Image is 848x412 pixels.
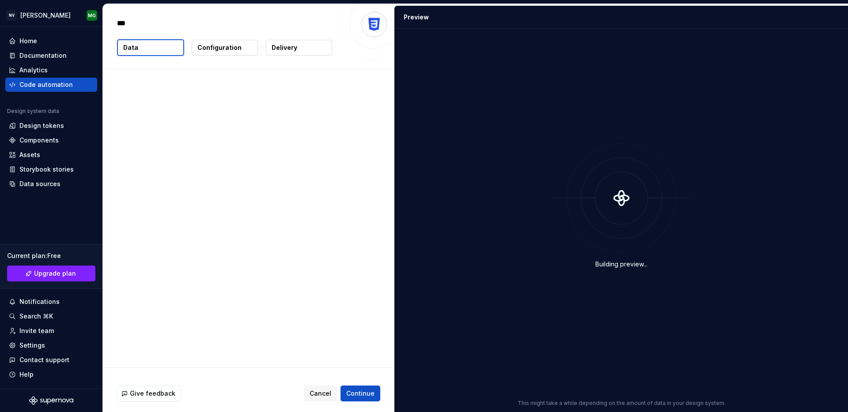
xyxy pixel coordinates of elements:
span: Upgrade plan [34,269,76,278]
button: Notifications [5,295,97,309]
a: Invite team [5,324,97,338]
button: Search ⌘K [5,309,97,323]
a: Assets [5,148,97,162]
div: Components [19,136,59,145]
div: Contact support [19,356,69,364]
p: Configuration [197,43,242,52]
p: This might take a while depending on the amount of data in your design system. [518,400,726,407]
div: Search ⌘K [19,312,53,321]
p: Delivery [272,43,297,52]
a: Storybook stories [5,162,97,176]
div: Settings [19,341,45,350]
div: Data sources [19,180,61,188]
button: Help [5,367,97,382]
div: Assets [19,150,40,159]
div: Current plan : Free [7,251,95,260]
div: Preview [404,13,429,22]
a: Upgrade plan [7,266,95,281]
button: Contact support [5,353,97,367]
div: Help [19,370,34,379]
a: Design tokens [5,119,97,133]
button: Delivery [266,40,332,56]
span: Continue [346,389,375,398]
button: NV[PERSON_NAME]MG [2,6,101,25]
button: Continue [341,386,380,401]
div: Analytics [19,66,48,75]
a: Analytics [5,63,97,77]
svg: Supernova Logo [29,396,73,405]
div: Design tokens [19,121,64,130]
span: Give feedback [130,389,175,398]
button: Data [117,39,184,56]
a: Components [5,133,97,147]
a: Settings [5,338,97,352]
div: Home [19,37,37,45]
div: Building preview... [595,260,647,269]
div: Documentation [19,51,67,60]
div: Code automation [19,80,73,89]
div: Notifications [19,297,60,306]
span: Cancel [310,389,331,398]
p: Data [123,43,138,52]
button: Cancel [304,386,337,401]
button: Give feedback [117,386,181,401]
a: Data sources [5,177,97,191]
a: Documentation [5,49,97,63]
a: Code automation [5,78,97,92]
button: Configuration [192,40,258,56]
div: Storybook stories [19,165,74,174]
div: MG [88,12,96,19]
div: NV [6,10,17,21]
div: Invite team [19,326,54,335]
div: [PERSON_NAME] [20,11,71,20]
div: Design system data [7,108,59,115]
a: Home [5,34,97,48]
